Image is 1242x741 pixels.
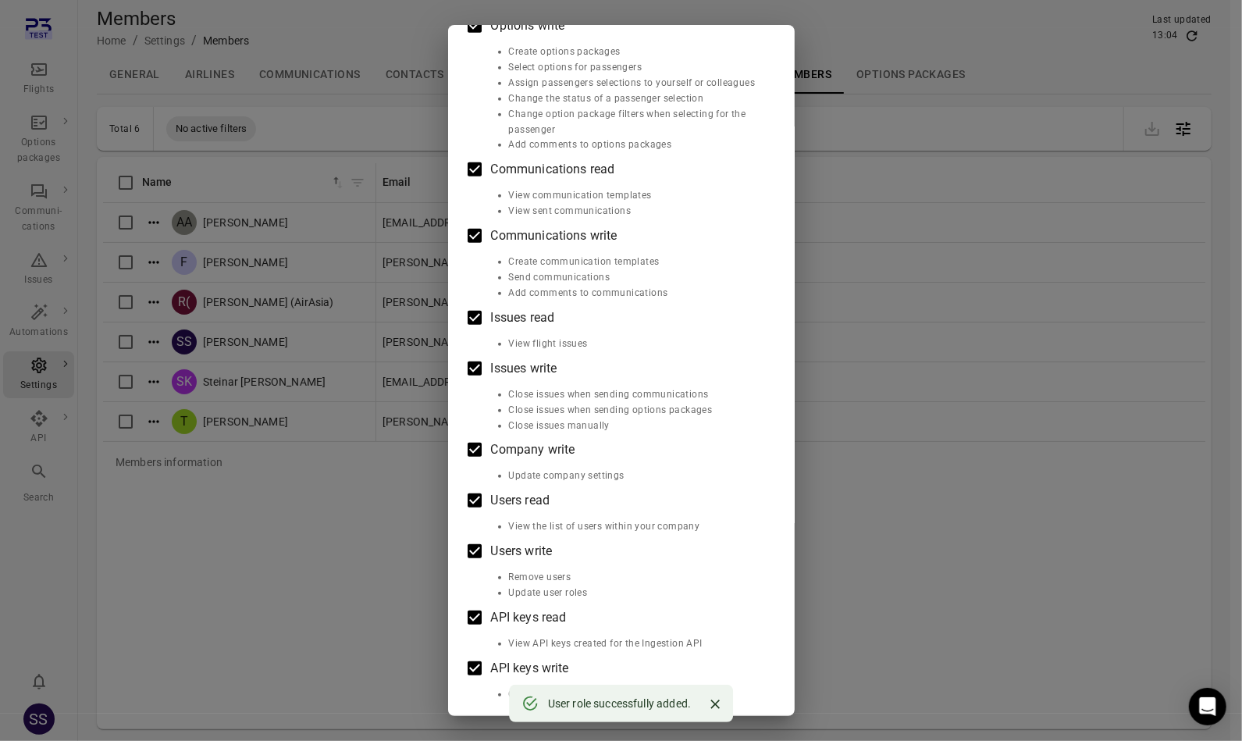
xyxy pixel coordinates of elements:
[491,160,615,179] span: Communications read
[509,286,765,301] li: Add comments to communications
[491,608,567,627] span: API keys read
[491,16,565,35] span: Options write
[509,60,765,76] li: Select options for passengers
[509,636,765,652] li: View API keys created for the Ingestion API
[509,204,765,219] li: View sent communications
[509,337,765,352] li: View flight issues
[509,570,765,586] li: Remove users
[509,586,765,601] li: Update user roles
[509,403,765,419] li: Close issues when sending options packages
[509,419,765,434] li: Close issues manually
[509,45,765,60] li: Create options packages
[509,270,765,286] li: Send communications
[548,689,691,718] div: User role successfully added.
[491,659,569,678] span: API keys write
[491,359,557,378] span: Issues write
[509,137,765,153] li: Add comments to options packages
[509,387,765,403] li: Close issues when sending communications
[491,542,553,561] span: Users write
[491,226,617,245] span: Communications write
[703,693,727,716] button: Close
[509,91,765,107] li: Change the status of a passenger selection
[509,255,765,270] li: Create communication templates
[1189,688,1226,725] div: Open Intercom Messenger
[509,76,765,91] li: Assign passengers selections to yourself or colleagues
[491,491,550,510] span: Users read
[509,468,765,484] li: Update company settings
[509,107,765,138] li: Change option package filters when selecting for the passenger
[509,519,765,535] li: View the list of users within your company
[491,440,575,459] span: Company write
[509,188,765,204] li: View communication templates
[491,308,555,327] span: Issues read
